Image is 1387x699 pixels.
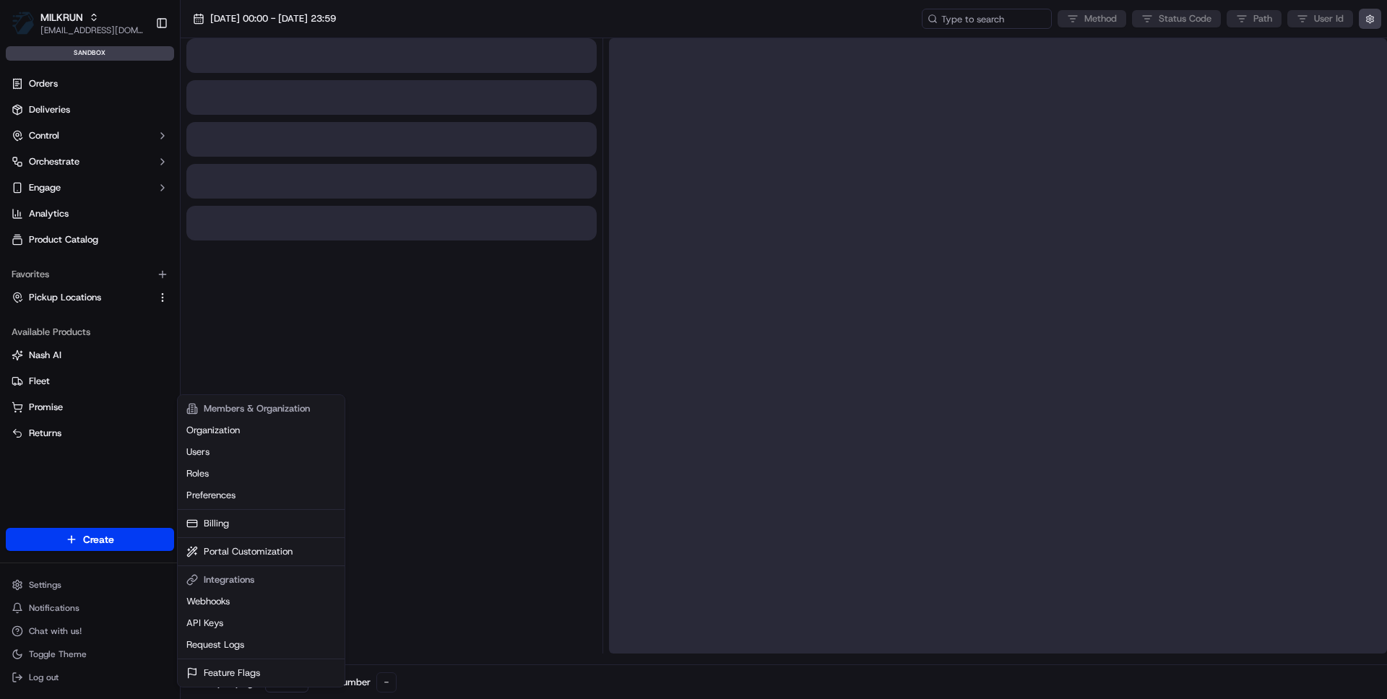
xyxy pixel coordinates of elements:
[29,672,59,683] span: Log out
[14,138,40,164] img: 1736555255976-a54dd68f-1ca7-489b-9aae-adbdc363a1c4
[14,249,38,272] img: Jerry Shen
[29,401,63,414] span: Promise
[181,513,342,534] a: Billing
[6,263,174,286] div: Favorites
[65,152,199,164] div: We're available if you need us!
[30,138,56,164] img: 2790269178180_0ac78f153ef27d6c0503_72.jpg
[29,207,69,220] span: Analytics
[120,263,125,274] span: •
[181,569,342,591] div: Integrations
[224,185,263,202] button: See all
[29,103,70,116] span: Deliveries
[922,9,1052,29] input: Type to search
[29,77,58,90] span: Orders
[29,129,59,142] span: Control
[120,224,125,235] span: •
[181,662,342,684] a: Feature Flags
[14,58,263,81] p: Welcome 👋
[181,634,342,656] a: Request Logs
[45,224,117,235] span: [PERSON_NAME]
[14,210,38,240] img: Mark Latham
[29,349,61,362] span: Nash AI
[29,233,98,246] span: Product Catalog
[38,93,260,108] input: Got a question? Start typing here...
[128,224,157,235] span: [DATE]
[181,420,342,441] a: Organization
[122,324,134,336] div: 💻
[9,317,116,343] a: 📗Knowledge Base
[128,263,157,274] span: [DATE]
[144,358,175,369] span: Pylon
[181,463,342,485] a: Roles
[29,155,79,168] span: Orchestrate
[6,46,174,61] div: sandbox
[40,10,83,25] span: MILKRUN
[12,12,35,35] img: MILKRUN
[210,12,336,25] span: [DATE] 00:00 - [DATE] 23:59
[29,291,101,304] span: Pickup Locations
[246,142,263,160] button: Start new chat
[181,612,342,634] a: API Keys
[29,323,111,337] span: Knowledge Base
[45,263,117,274] span: [PERSON_NAME]
[116,317,238,343] a: 💻API Documentation
[376,672,397,693] div: -
[29,648,87,660] span: Toggle Theme
[65,138,237,152] div: Start new chat
[29,181,61,194] span: Engage
[29,427,61,440] span: Returns
[181,541,342,563] a: Portal Customization
[29,225,40,236] img: 1736555255976-a54dd68f-1ca7-489b-9aae-adbdc363a1c4
[29,625,82,637] span: Chat with us!
[181,441,342,463] a: Users
[14,14,43,43] img: Nash
[6,321,174,344] div: Available Products
[83,532,114,547] span: Create
[29,264,40,275] img: 1736555255976-a54dd68f-1ca7-489b-9aae-adbdc363a1c4
[137,323,232,337] span: API Documentation
[14,324,26,336] div: 📗
[181,591,342,612] a: Webhooks
[181,398,342,420] div: Members & Organization
[40,25,144,36] span: [EMAIL_ADDRESS][DOMAIN_NAME]
[14,188,97,199] div: Past conversations
[181,485,342,506] a: Preferences
[102,357,175,369] a: Powered byPylon
[29,375,50,388] span: Fleet
[29,579,61,591] span: Settings
[29,602,79,614] span: Notifications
